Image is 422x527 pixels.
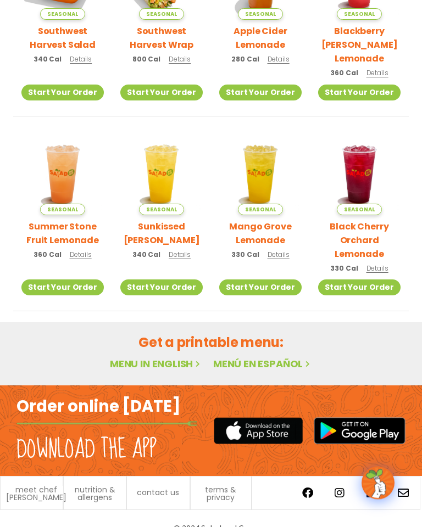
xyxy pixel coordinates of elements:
h2: Blackberry [PERSON_NAME] Lemonade [318,25,401,66]
h2: Black Cherry Orchard Lemonade [318,220,401,261]
span: Details [268,55,290,64]
span: 360 Cal [330,69,358,79]
a: Start Your Order [318,280,401,296]
img: appstore [214,417,303,446]
span: 360 Cal [34,250,61,260]
span: Details [268,250,290,260]
a: Menú en español [213,357,312,371]
img: Product photo for Summer Stone Fruit Lemonade [21,133,104,216]
span: 280 Cal [231,55,259,65]
img: Product photo for Sunkissed Yuzu Lemonade [120,133,203,216]
a: Menu in English [110,357,202,371]
img: Product photo for Mango Grove Lemonade [219,133,302,216]
span: Seasonal [40,204,85,216]
a: Start Your Order [219,280,302,296]
span: 340 Cal [34,55,62,65]
a: meet chef [PERSON_NAME] [6,486,66,502]
span: Seasonal [238,204,282,216]
span: 330 Cal [231,250,259,260]
a: contact us [137,489,179,497]
h2: Southwest Harvest Wrap [120,25,203,52]
span: Seasonal [238,9,282,20]
span: 330 Cal [330,264,358,274]
span: Seasonal [40,9,85,20]
h2: Apple Cider Lemonade [219,25,302,52]
span: Details [169,55,191,64]
span: Seasonal [337,204,381,216]
span: 800 Cal [132,55,160,65]
h2: Summer Stone Fruit Lemonade [21,220,104,248]
img: Product photo for Black Cherry Orchard Lemonade [318,133,401,216]
a: Start Your Order [219,85,302,101]
h2: Southwest Harvest Salad [21,25,104,52]
a: nutrition & allergens [69,486,120,502]
img: wpChatIcon [363,468,393,498]
a: Start Your Order [120,85,203,101]
h2: Order online [DATE] [16,397,181,418]
a: terms & privacy [196,486,246,502]
img: google_play [314,418,406,445]
a: Start Your Order [318,85,401,101]
h2: Mango Grove Lemonade [219,220,302,248]
span: Details [367,69,388,78]
span: Seasonal [337,9,381,20]
h2: Download the app [16,435,157,466]
a: Start Your Order [21,280,104,296]
span: Details [70,250,92,260]
span: Seasonal [139,204,184,216]
span: Details [70,55,92,64]
a: Start Your Order [21,85,104,101]
img: fork [16,422,197,427]
span: Seasonal [139,9,184,20]
span: Details [169,250,191,260]
h2: Get a printable menu: [13,333,409,352]
span: 340 Cal [132,250,160,260]
h2: Sunkissed [PERSON_NAME] [120,220,203,248]
span: Details [367,264,388,273]
a: Start Your Order [120,280,203,296]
